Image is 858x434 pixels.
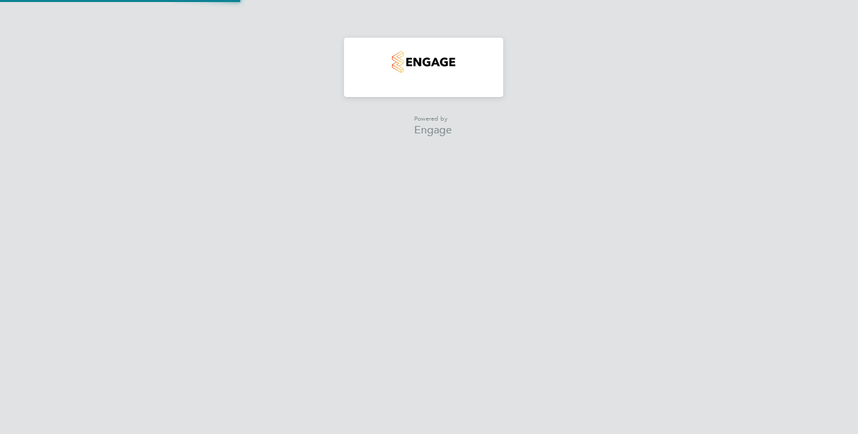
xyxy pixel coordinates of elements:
img: countryside-properties-logo-retina.png [392,51,455,73]
span: Engage [414,125,452,136]
a: Powered byEngage [395,113,453,135]
nav: Main navigation [344,38,503,97]
a: Go to home page [360,51,487,73]
span: Powered by [414,113,452,125]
